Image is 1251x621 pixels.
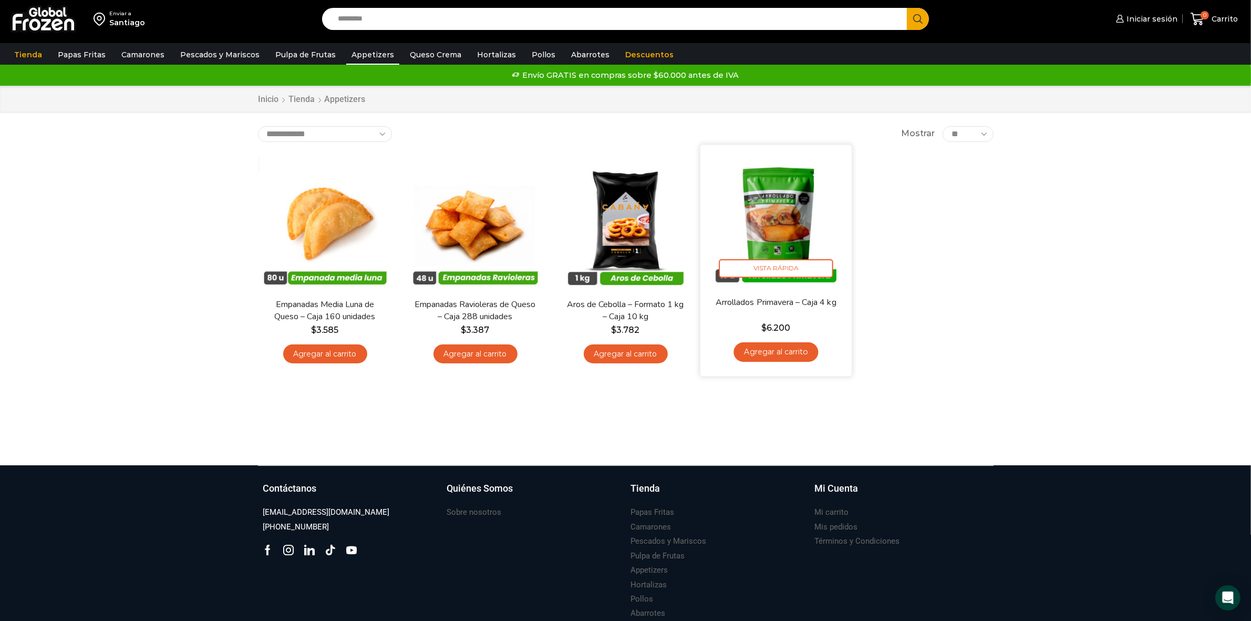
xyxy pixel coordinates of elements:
[258,94,280,106] a: Inicio
[288,94,316,106] a: Tienda
[461,325,490,335] bdi: 3.387
[312,325,339,335] bdi: 3.585
[447,482,621,506] a: Quiénes Somos
[53,45,111,65] a: Papas Fritas
[1215,585,1240,610] div: Open Intercom Messenger
[263,482,317,495] h3: Contáctanos
[1201,11,1209,19] span: 0
[815,522,858,533] h3: Mis pedidos
[263,522,329,533] h3: [PHONE_NUMBER]
[263,482,437,506] a: Contáctanos
[631,606,666,620] a: Abarrotes
[94,10,109,28] img: address-field-icon.svg
[733,342,818,362] a: Agregar al carrito: “Arrollados Primavera - Caja 4 kg”
[631,536,707,547] h3: Pescados y Mariscos
[109,10,145,17] div: Enviar a
[631,592,654,606] a: Pollos
[761,322,790,332] bdi: 6.200
[312,325,317,335] span: $
[263,507,390,518] h3: [EMAIL_ADDRESS][DOMAIN_NAME]
[415,299,535,323] a: Empanadas Ravioleras de Queso – Caja 288 unidades
[631,579,667,591] h3: Hortalizas
[631,482,804,506] a: Tienda
[263,505,390,520] a: [EMAIL_ADDRESS][DOMAIN_NAME]
[565,299,686,323] a: Aros de Cebolla – Formato 1 kg – Caja 10 kg
[907,8,929,30] button: Search button
[631,520,671,534] a: Camarones
[631,563,668,577] a: Appetizers
[1124,14,1177,24] span: Iniciar sesión
[901,128,935,140] span: Mostrar
[631,507,675,518] h3: Papas Fritas
[612,325,640,335] bdi: 3.782
[1113,8,1177,29] a: Iniciar sesión
[815,482,859,495] h3: Mi Cuenta
[631,565,668,576] h3: Appetizers
[472,45,521,65] a: Hortalizas
[815,482,988,506] a: Mi Cuenta
[631,551,685,562] h3: Pulpa de Frutas
[631,505,675,520] a: Papas Fritas
[719,259,833,278] span: Vista Rápida
[1188,7,1240,32] a: 0 Carrito
[1209,14,1238,24] span: Carrito
[815,536,900,547] h3: Términos y Condiciones
[815,507,849,518] h3: Mi carrito
[815,520,858,534] a: Mis pedidos
[631,608,666,619] h3: Abarrotes
[346,45,399,65] a: Appetizers
[631,522,671,533] h3: Camarones
[815,505,849,520] a: Mi carrito
[447,482,513,495] h3: Quiénes Somos
[283,344,367,364] a: Agregar al carrito: “Empanadas Media Luna de Queso - Caja 160 unidades”
[612,325,617,335] span: $
[325,94,366,104] h1: Appetizers
[258,94,366,106] nav: Breadcrumb
[631,534,707,548] a: Pescados y Mariscos
[584,344,668,364] a: Agregar al carrito: “Aros de Cebolla - Formato 1 kg - Caja 10 kg”
[815,534,900,548] a: Términos y Condiciones
[447,507,502,518] h3: Sobre nosotros
[461,325,467,335] span: $
[566,45,615,65] a: Abarrotes
[447,505,502,520] a: Sobre nosotros
[433,344,518,364] a: Agregar al carrito: “Empanadas Ravioleras de Queso - Caja 288 unidades”
[270,45,341,65] a: Pulpa de Frutas
[631,594,654,605] h3: Pollos
[9,45,47,65] a: Tienda
[631,578,667,592] a: Hortalizas
[258,126,392,142] select: Pedido de la tienda
[109,17,145,28] div: Santiago
[526,45,561,65] a: Pollos
[715,296,836,308] a: Arrollados Primavera – Caja 4 kg
[405,45,467,65] a: Queso Crema
[116,45,170,65] a: Camarones
[631,482,660,495] h3: Tienda
[263,520,329,534] a: [PHONE_NUMBER]
[761,322,767,332] span: $
[620,45,679,65] a: Descuentos
[264,299,385,323] a: Empanadas Media Luna de Queso – Caja 160 unidades
[631,549,685,563] a: Pulpa de Frutas
[175,45,265,65] a: Pescados y Mariscos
